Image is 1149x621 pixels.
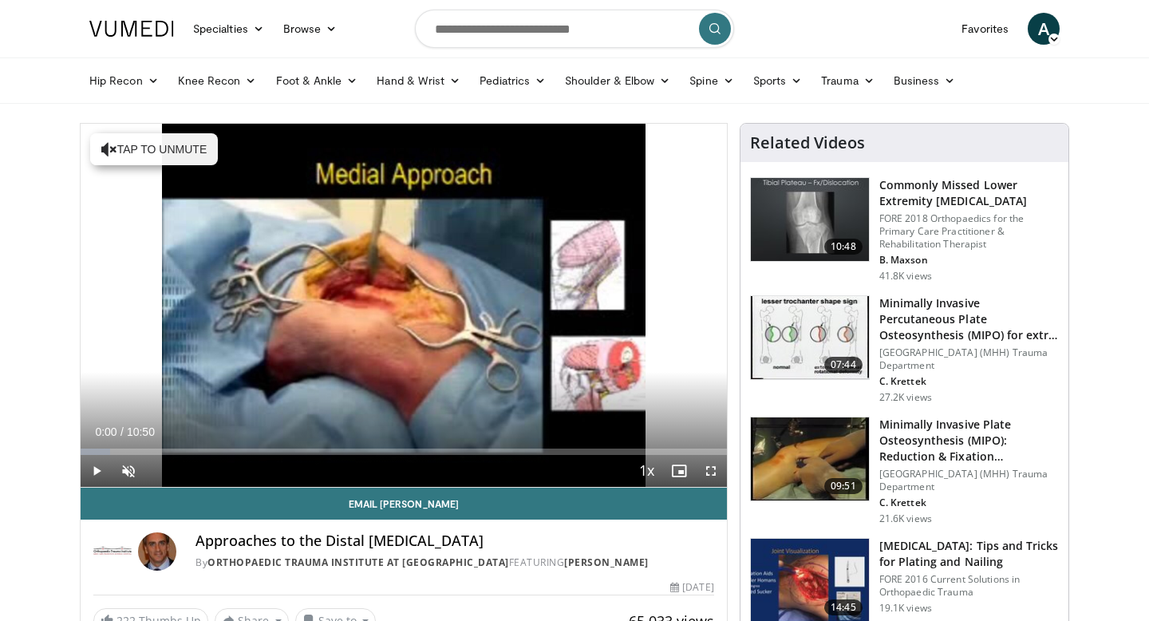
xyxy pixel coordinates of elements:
span: / [120,425,124,438]
div: By FEATURING [195,556,714,570]
p: FORE 2016 Current Solutions in Orthopaedic Trauma [879,573,1059,599]
a: Specialties [184,13,274,45]
a: Pediatrics [470,65,555,97]
div: Progress Bar [81,449,727,455]
a: Knee Recon [168,65,267,97]
input: Search topics, interventions [415,10,734,48]
p: 21.6K views [879,512,932,525]
img: VuMedi Logo [89,21,174,37]
p: 41.8K views [879,270,932,283]
img: Avatar [138,532,176,571]
a: Foot & Ankle [267,65,368,97]
img: x0JBUkvnwpAy-qi34xMDoxOjBvO1TC8Z.150x105_q85_crop-smart_upscale.jpg [751,417,869,500]
p: [GEOGRAPHIC_DATA] (MHH) Trauma Department [879,346,1059,372]
a: Favorites [952,13,1018,45]
h4: Approaches to the Distal [MEDICAL_DATA] [195,532,714,550]
button: Fullscreen [695,455,727,487]
a: Hand & Wrist [367,65,470,97]
p: C. Krettek [879,496,1059,509]
a: Business [884,65,965,97]
button: Playback Rate [631,455,663,487]
h3: Minimally Invasive Percutaneous Plate Osteosynthesis (MIPO) for extr… [879,295,1059,343]
h3: Minimally Invasive Plate Osteosynthesis (MIPO): Reduction & Fixation… [879,417,1059,465]
span: 10:50 [127,425,155,438]
span: 10:48 [824,239,863,255]
span: 09:51 [824,478,863,494]
a: 10:48 Commonly Missed Lower Extremity [MEDICAL_DATA] FORE 2018 Orthopaedics for the Primary Care ... [750,177,1059,283]
span: 0:00 [95,425,116,438]
a: Trauma [811,65,884,97]
p: 27.2K views [879,391,932,404]
p: C. Krettek [879,375,1059,388]
a: Hip Recon [80,65,168,97]
button: Enable picture-in-picture mode [663,455,695,487]
a: Sports [744,65,812,97]
p: B. Maxson [879,254,1059,267]
a: [PERSON_NAME] [564,556,649,569]
a: 07:44 Minimally Invasive Percutaneous Plate Osteosynthesis (MIPO) for extr… [GEOGRAPHIC_DATA] (MH... [750,295,1059,404]
p: 19.1K views [879,602,932,615]
div: [DATE] [670,580,713,595]
h3: [MEDICAL_DATA]: Tips and Tricks for Plating and Nailing [879,538,1059,570]
a: Orthopaedic Trauma Institute at [GEOGRAPHIC_DATA] [207,556,509,569]
h4: Related Videos [750,133,865,152]
a: 09:51 Minimally Invasive Plate Osteosynthesis (MIPO): Reduction & Fixation… [GEOGRAPHIC_DATA] (MH... [750,417,1059,525]
span: 07:44 [824,357,863,373]
a: Browse [274,13,347,45]
a: Spine [680,65,743,97]
a: Email [PERSON_NAME] [81,488,727,520]
a: A [1028,13,1060,45]
button: Unmute [113,455,144,487]
a: Shoulder & Elbow [555,65,680,97]
img: fylOjp5pkC-GA4Zn4xMDoxOjBrO-I4W8_9.150x105_q85_crop-smart_upscale.jpg [751,296,869,379]
span: 14:45 [824,599,863,615]
button: Tap to unmute [90,133,218,165]
img: 4aa379b6-386c-4fb5-93ee-de5617843a87.150x105_q85_crop-smart_upscale.jpg [751,178,869,261]
video-js: Video Player [81,124,727,488]
p: [GEOGRAPHIC_DATA] (MHH) Trauma Department [879,468,1059,493]
p: FORE 2018 Orthopaedics for the Primary Care Practitioner & Rehabilitation Therapist [879,212,1059,251]
img: Orthopaedic Trauma Institute at UCSF [93,532,132,571]
button: Play [81,455,113,487]
h3: Commonly Missed Lower Extremity [MEDICAL_DATA] [879,177,1059,209]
